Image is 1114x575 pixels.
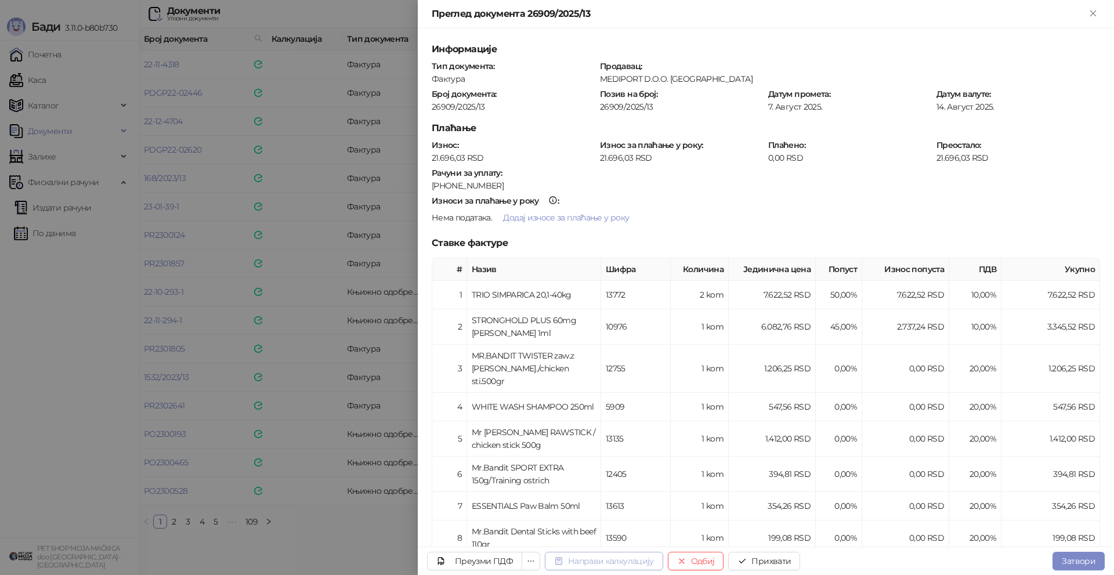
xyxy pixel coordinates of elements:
span: 20,00 % [970,433,996,444]
div: 21.696,03 RSD [599,153,765,163]
td: 2.737,24 RSD [862,309,949,345]
td: 1 [432,281,467,309]
td: 7.622,52 RSD [1001,281,1100,309]
td: 1 kom [671,309,729,345]
td: 1.206,25 RSD [1001,345,1100,393]
td: 2 kom [671,281,729,309]
span: 20,00 % [970,402,996,412]
div: Mr.Bandit Dental Sticks with beef 110gr [472,525,596,551]
div: Преузми ПДФ [455,556,513,566]
div: TRIO SIMPARICA 20,1-40kg [472,288,596,301]
td: 0,00% [816,345,862,393]
td: 7.622,52 RSD [862,281,949,309]
strong: Тип документа : [432,61,494,71]
div: Фактура [431,74,596,84]
td: 0,00 RSD [862,421,949,457]
span: 10,00 % [971,321,996,332]
strong: Преостало : [936,140,981,150]
td: 0,00% [816,520,862,556]
span: 20,00 % [970,363,996,374]
td: 7 [432,492,467,520]
td: 1.206,25 RSD [729,345,816,393]
button: Додај износе за плаћање у року [494,208,638,227]
td: 1 kom [671,492,729,520]
button: Затвори [1052,552,1105,570]
div: Преглед документа 26909/2025/13 [432,7,1086,21]
td: 0,00 RSD [862,492,949,520]
td: 0,00 RSD [862,520,949,556]
td: 13590 [601,520,671,556]
div: 26909/2025/13 [599,102,763,112]
td: 2 [432,309,467,345]
div: 26909/2025/13 [431,102,596,112]
td: 4 [432,393,467,421]
div: 21.696,03 RSD [935,153,1101,163]
td: 199,08 RSD [729,520,816,556]
td: 354,26 RSD [1001,492,1100,520]
th: Износ попуста [862,258,949,281]
td: 0,00% [816,457,862,492]
div: ESSENTIALS Paw Balm 50ml [472,500,596,512]
td: 394,81 RSD [729,457,816,492]
td: 1.412,00 RSD [1001,421,1100,457]
th: Количина [671,258,729,281]
strong: Датум промета : [768,89,830,99]
div: Mr [PERSON_NAME] RAWSTICK / chicken stick 500g [472,426,596,451]
strong: Позив на број : [600,89,657,99]
span: Нема података [432,212,491,223]
div: MEDIPORT D.O.O. [GEOGRAPHIC_DATA] [599,74,1099,84]
td: 13613 [601,492,671,520]
td: 1 kom [671,520,729,556]
div: STRONGHOLD PLUS 60mg [PERSON_NAME] 1ml [472,314,596,339]
th: Јединична цена [729,258,816,281]
strong: Број документа : [432,89,496,99]
span: ellipsis [527,557,535,565]
div: WHITE WASH SHAMPOO 250ml [472,400,596,413]
td: 13772 [601,281,671,309]
td: 5 [432,421,467,457]
th: ПДВ [949,258,1001,281]
td: 8 [432,520,467,556]
td: 6.082,76 RSD [729,309,816,345]
td: 1 kom [671,421,729,457]
td: 547,56 RSD [1001,393,1100,421]
td: 6 [432,457,467,492]
span: 20,00 % [970,469,996,479]
strong: : [432,196,559,206]
td: 547,56 RSD [729,393,816,421]
strong: Плаћено : [768,140,805,150]
th: # [432,258,467,281]
td: 12755 [601,345,671,393]
th: Назив [467,258,601,281]
strong: Износ : [432,140,458,150]
h5: Плаћање [432,121,1100,135]
td: 1 kom [671,457,729,492]
strong: Износ за плаћање у року : [600,140,703,150]
td: 0,00 RSD [862,457,949,492]
td: 0,00% [816,421,862,457]
td: 12405 [601,457,671,492]
td: 50,00% [816,281,862,309]
strong: Продавац : [600,61,642,71]
td: 199,08 RSD [1001,520,1100,556]
td: 354,26 RSD [729,492,816,520]
td: 0,00 RSD [862,345,949,393]
div: MR.BANDIT TWISTER zaw.z [PERSON_NAME]./chicken sti.500gr [472,349,596,388]
button: Одбиј [668,552,724,570]
td: 7.622,52 RSD [729,281,816,309]
span: 20,00 % [970,533,996,543]
td: 5909 [601,393,671,421]
th: Укупно [1001,258,1100,281]
div: Износи за плаћање у року [432,197,539,205]
td: 1 kom [671,393,729,421]
div: 0,00 RSD [767,153,933,163]
span: 10,00 % [971,290,996,300]
strong: Рачуни за уплату : [432,168,502,178]
td: 1.412,00 RSD [729,421,816,457]
strong: Датум валуте : [936,89,991,99]
td: 0,00% [816,393,862,421]
div: 14. Август 2025. [935,102,1101,112]
a: Преузми ПДФ [427,552,522,570]
td: 0,00 RSD [862,393,949,421]
button: Направи калкулацију [545,552,663,570]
